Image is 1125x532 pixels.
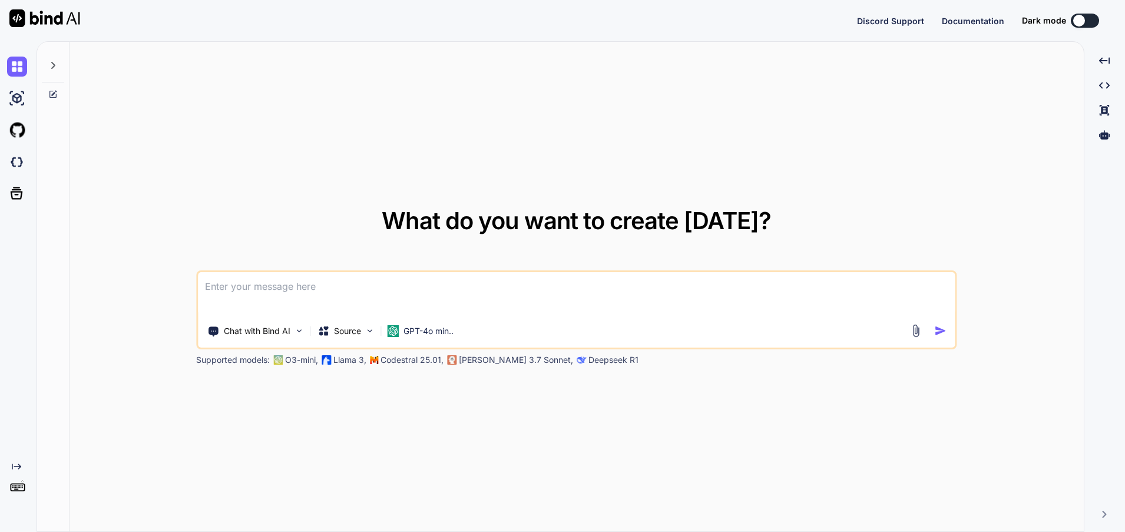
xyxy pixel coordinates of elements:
img: Llama2 [322,355,331,365]
img: ai-studio [7,88,27,108]
img: claude [577,355,586,365]
img: Pick Models [365,326,375,336]
img: GPT-4 [273,355,283,365]
img: githubLight [7,120,27,140]
p: GPT-4o min.. [403,325,454,337]
img: Bind AI [9,9,80,27]
p: O3-mini, [285,354,318,366]
span: Discord Support [857,16,924,26]
p: Supported models: [196,354,270,366]
img: attachment [909,324,922,338]
img: darkCloudIdeIcon [7,152,27,172]
img: icon [934,325,947,337]
img: GPT-4o mini [387,325,399,337]
span: Documentation [942,16,1004,26]
img: chat [7,57,27,77]
span: Dark mode [1022,15,1066,27]
span: What do you want to create [DATE]? [382,206,771,235]
button: Documentation [942,15,1004,27]
p: Llama 3, [333,354,366,366]
p: [PERSON_NAME] 3.7 Sonnet, [459,354,573,366]
button: Discord Support [857,15,924,27]
p: Codestral 25.01, [380,354,444,366]
img: claude [447,355,456,365]
p: Source [334,325,361,337]
img: Pick Tools [294,326,304,336]
p: Deepseek R1 [588,354,638,366]
p: Chat with Bind AI [224,325,290,337]
img: Mistral-AI [370,356,378,364]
